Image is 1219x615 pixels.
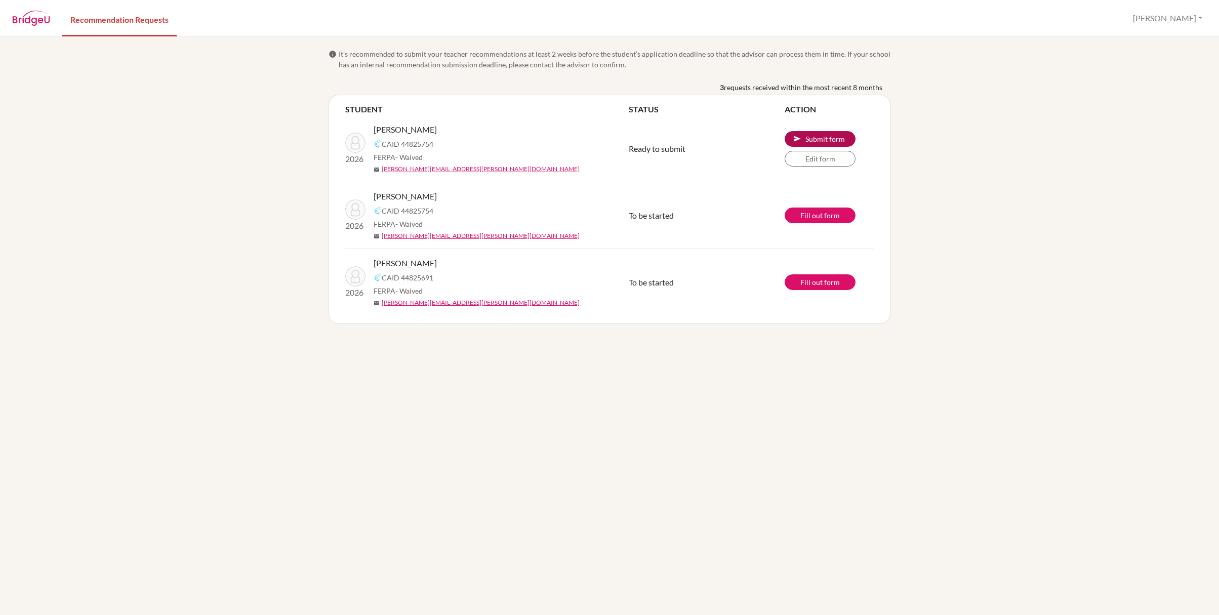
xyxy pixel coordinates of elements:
button: [PERSON_NAME] [1128,9,1207,28]
span: It’s recommended to submit your teacher recommendations at least 2 weeks before the student’s app... [339,49,890,70]
th: STATUS [629,103,785,115]
span: - Waived [395,286,423,295]
span: FERPA [374,152,423,162]
p: 2026 [345,286,365,299]
b: 3 [720,82,724,93]
span: CAID 44825754 [382,206,433,216]
a: Fill out form [785,274,856,290]
a: Edit form [785,151,856,167]
span: To be started [629,277,674,287]
button: Submit Sarah's recommendation [785,131,856,147]
img: Ordaz, Sarah [345,133,365,153]
a: Recommendation Requests [62,2,177,36]
span: mail [374,167,380,173]
span: - Waived [395,153,423,161]
img: Common App logo [374,273,382,281]
span: info [329,50,337,58]
p: 2026 [345,153,365,165]
span: [PERSON_NAME] [374,124,437,136]
span: Ready to submit [629,144,685,153]
img: Ordaz, Sarah [345,199,365,220]
span: CAID 44825691 [382,272,433,283]
span: CAID 44825754 [382,139,433,149]
span: mail [374,300,380,306]
img: Common App logo [374,140,382,148]
th: ACTION [785,103,874,115]
span: FERPA [374,285,423,296]
span: FERPA [374,219,423,229]
span: [PERSON_NAME] [374,257,437,269]
a: [PERSON_NAME][EMAIL_ADDRESS][PERSON_NAME][DOMAIN_NAME] [382,298,580,307]
img: BridgeU logo [12,11,50,26]
a: [PERSON_NAME][EMAIL_ADDRESS][PERSON_NAME][DOMAIN_NAME] [382,165,580,174]
span: mail [374,233,380,239]
span: - Waived [395,220,423,228]
span: To be started [629,211,674,220]
a: Fill out form [785,208,856,223]
span: send [793,135,801,143]
img: de Verteuil, Cameron [345,266,365,286]
span: requests received within the most recent 8 months [724,82,882,93]
img: Common App logo [374,207,382,215]
p: 2026 [345,220,365,232]
span: [PERSON_NAME] [374,190,437,202]
a: [PERSON_NAME][EMAIL_ADDRESS][PERSON_NAME][DOMAIN_NAME] [382,231,580,240]
th: STUDENT [345,103,629,115]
